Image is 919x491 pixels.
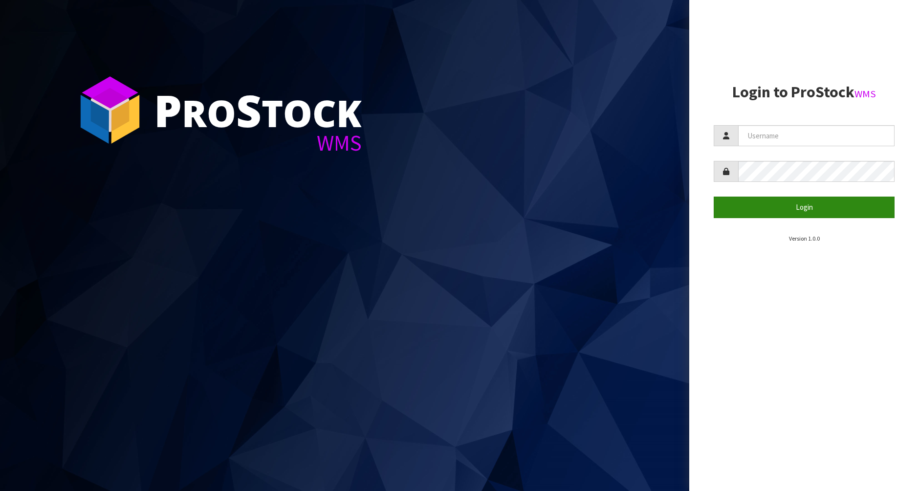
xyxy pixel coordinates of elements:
[714,197,895,218] button: Login
[73,73,147,147] img: ProStock Cube
[154,80,182,140] span: P
[154,88,362,132] div: ro tock
[738,125,895,146] input: Username
[154,132,362,154] div: WMS
[714,84,895,101] h2: Login to ProStock
[236,80,262,140] span: S
[789,235,820,242] small: Version 1.0.0
[854,88,876,100] small: WMS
